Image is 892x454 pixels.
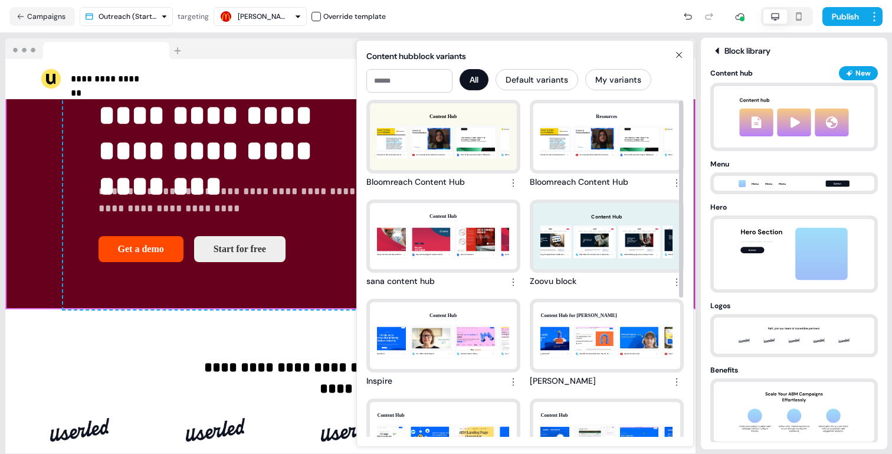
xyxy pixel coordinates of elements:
div: Menu [710,158,878,170]
div: Content hub [710,67,834,79]
button: Get a demo [99,236,183,262]
button: Content Hub for [PERSON_NAME]Userled_Deck.pdfUserled_Deck.pdfUserled | Personalization in the Era... [530,299,684,389]
img: benefits thumbnail preview [732,382,856,442]
div: Outreach (Starter) [99,11,156,22]
img: Image [186,406,245,453]
button: Content HubMichiel_Schipperus_-_Opening_slides.pdfE-commerce for SAP and Microsoft DynamicsSana-w... [366,200,520,290]
img: menu thumbnail preview [732,177,856,191]
button: Content HubUserled platform Userled platform2025 AI + ABM Trends | UserledAI + ABM Trends ReportP... [366,299,520,389]
div: targeting [178,11,209,22]
button: Default variants [496,69,578,90]
div: Zoovu block [530,275,576,289]
div: Bloomreach Content Hub [530,176,628,190]
div: Learn moreBook a demo [355,68,660,90]
button: [PERSON_NAME] [214,7,307,26]
div: Get a demoStart for free [99,236,392,262]
img: contentHub thumbnail preview [729,86,860,148]
img: logoClouds thumbnail preview [732,318,856,354]
img: Image [50,406,109,453]
button: My variants [585,69,651,90]
div: Bloomreach Content Hub [366,176,465,190]
button: Content hubNewcontentHub thumbnail preview [710,66,878,151]
div: Block library [710,45,878,57]
div: [PERSON_NAME] [530,375,596,389]
button: Content HubNavigating Complex Sales in B2B EcommerceNavigating Complex Sales in B2B EcommerceB2B ... [530,200,684,290]
div: [PERSON_NAME] [238,11,285,22]
div: Override template [323,11,386,22]
button: Herohero thumbnail preview [710,201,878,293]
button: All [460,69,488,90]
button: Publish [822,7,866,26]
div: New [855,67,871,79]
button: ResourcesProfitability-use-cases-guide_9_(1).pdfTop Use Cases To Drive Ecommerce ProfitabilityAI-... [530,100,684,190]
button: Start for free [194,236,286,262]
button: Benefitsbenefits thumbnail preview [710,364,878,445]
button: LogoslogoClouds thumbnail preview [710,300,878,357]
div: sana content hub [366,275,435,289]
button: Campaigns [9,7,75,26]
div: Benefits [710,364,878,376]
img: Browser topbar [5,38,186,60]
img: Image [321,406,380,453]
div: Content hub block variants [366,50,684,62]
div: Logos [710,300,878,312]
img: hero thumbnail preview [732,219,856,289]
button: Content HubProfitability-use-cases-guide_9_(1).pdfTop Use Cases To Drive Ecommerce ProfitabilityA... [366,100,520,190]
div: Inspire [366,375,392,389]
div: Hero [710,201,878,213]
button: Menumenu thumbnail preview [710,158,878,194]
